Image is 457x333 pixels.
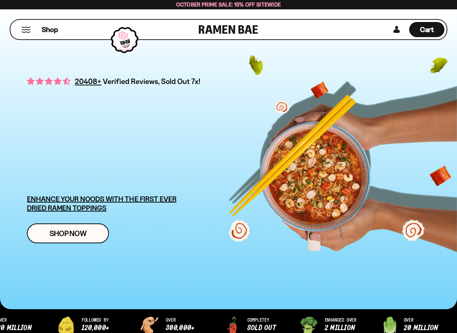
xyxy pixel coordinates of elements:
[409,20,444,39] div: Cart
[75,76,101,87] span: 20408+
[176,1,281,8] span: October Prime Sale: 15% off Sitewide
[42,25,58,35] span: Shop
[50,230,87,237] span: Shop Now
[103,77,200,86] span: Verified Reviews, Sold Out 7x!
[42,22,58,37] a: Shop
[420,25,434,34] span: Cart
[27,223,109,243] a: Shop Now
[21,27,31,33] button: Mobile Menu Trigger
